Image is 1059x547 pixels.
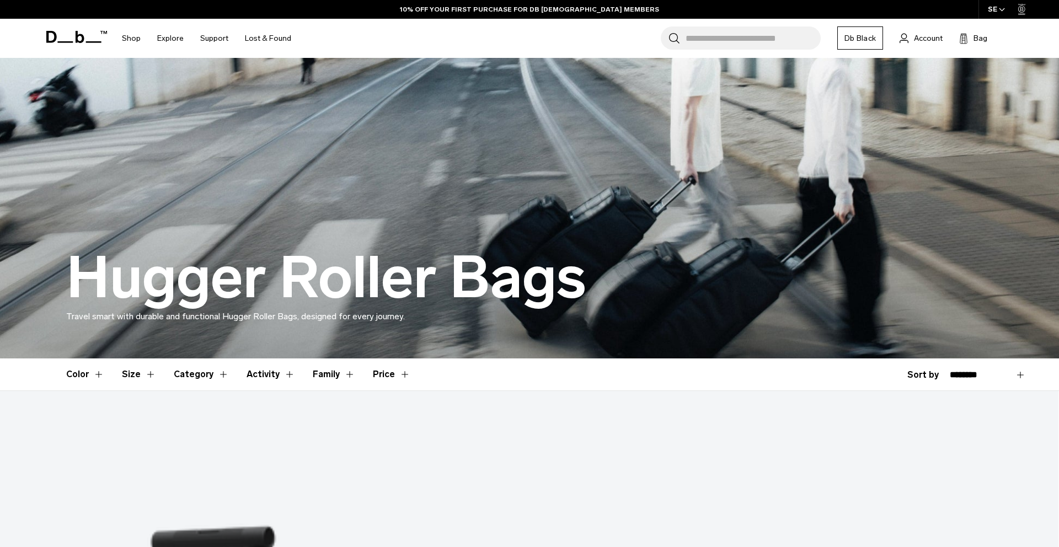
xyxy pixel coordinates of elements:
[200,19,228,58] a: Support
[373,358,410,390] button: Toggle Price
[245,19,291,58] a: Lost & Found
[66,311,405,321] span: Travel smart with durable and functional Hugger Roller Bags, designed for every journey.
[959,31,987,45] button: Bag
[313,358,355,390] button: Toggle Filter
[122,358,156,390] button: Toggle Filter
[914,33,943,44] span: Account
[174,358,229,390] button: Toggle Filter
[247,358,295,390] button: Toggle Filter
[900,31,943,45] a: Account
[157,19,184,58] a: Explore
[66,246,586,310] h1: Hugger Roller Bags
[66,358,104,390] button: Toggle Filter
[974,33,987,44] span: Bag
[837,26,883,50] a: Db Black
[114,19,299,58] nav: Main Navigation
[400,4,659,14] a: 10% OFF YOUR FIRST PURCHASE FOR DB [DEMOGRAPHIC_DATA] MEMBERS
[122,19,141,58] a: Shop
